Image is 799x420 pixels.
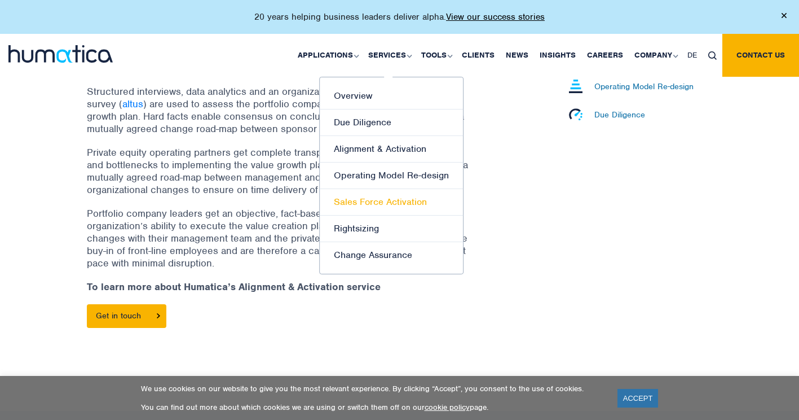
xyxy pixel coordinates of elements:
img: arrowicon [157,313,160,318]
a: Clients [456,34,500,77]
img: Operating Model Re-design [569,80,582,93]
a: News [500,34,534,77]
a: Tools [416,34,456,77]
a: Company [629,34,682,77]
a: Careers [581,34,629,77]
a: Contact us [722,34,799,77]
a: Overview [320,83,463,110]
p: Structured interviews, data analytics and an organizational behaviour benchmark survey ( ) are us... [87,85,470,135]
img: logo [8,45,113,63]
a: Services [363,34,416,77]
span: DE [687,50,697,60]
p: Portfolio company leaders get an objective, fact-based assessment of the organization’s ability t... [87,207,470,269]
a: Get in touch [87,304,166,328]
a: Alignment & Activation [320,136,463,163]
p: You can find out more about which cookies we are using or switch them off on our page. [141,403,603,412]
img: search_icon [708,51,717,60]
p: Operating Model Re-design [594,81,694,91]
a: Sales Force Activation [320,189,463,216]
strong: To learn more about Humatica’s Alignment & Activation service [87,281,381,293]
a: Applications [292,34,363,77]
a: altus [122,98,143,110]
a: ACCEPT [617,389,659,408]
a: Insights [534,34,581,77]
p: Private equity operating partners get complete transparency on organizational risks and bottlenec... [87,146,470,196]
p: 20 years helping business leaders deliver alpha. [254,11,545,23]
a: cookie policy [425,403,470,412]
img: Due Diligence [569,108,582,121]
a: View our success stories [446,11,545,23]
p: Due Diligence [594,110,645,120]
a: Operating Model Re-design [320,163,463,189]
a: Change Assurance [320,242,463,268]
a: Due Diligence [320,110,463,136]
p: We use cookies on our website to give you the most relevant experience. By clicking “Accept”, you... [141,384,603,393]
a: Rightsizing [320,216,463,242]
a: DE [682,34,703,77]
